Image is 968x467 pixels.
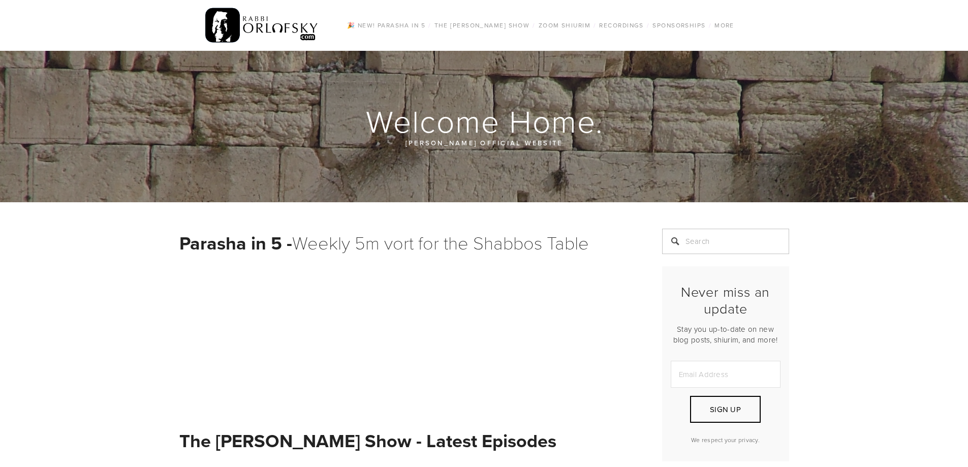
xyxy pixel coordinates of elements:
[690,396,760,423] button: Sign Up
[671,284,780,317] h2: Never miss an update
[344,19,428,32] a: 🎉 NEW! Parasha in 5
[240,137,728,148] p: [PERSON_NAME] official website
[671,324,780,345] p: Stay you up-to-date on new blog posts, shiurim, and more!
[596,19,646,32] a: Recordings
[533,21,535,29] span: /
[647,21,649,29] span: /
[711,19,737,32] a: More
[431,19,533,32] a: The [PERSON_NAME] Show
[594,21,596,29] span: /
[179,427,556,454] strong: The [PERSON_NAME] Show - Latest Episodes
[709,21,711,29] span: /
[428,21,431,29] span: /
[710,404,741,415] span: Sign Up
[671,361,780,388] input: Email Address
[649,19,708,32] a: Sponsorships
[179,229,637,257] h1: Weekly 5m vort for the Shabbos Table
[671,435,780,444] p: We respect your privacy.
[205,6,319,45] img: RabbiOrlofsky.com
[536,19,594,32] a: Zoom Shiurim
[179,230,292,256] strong: Parasha in 5 -
[179,105,790,137] h1: Welcome Home.
[662,229,789,254] input: Search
